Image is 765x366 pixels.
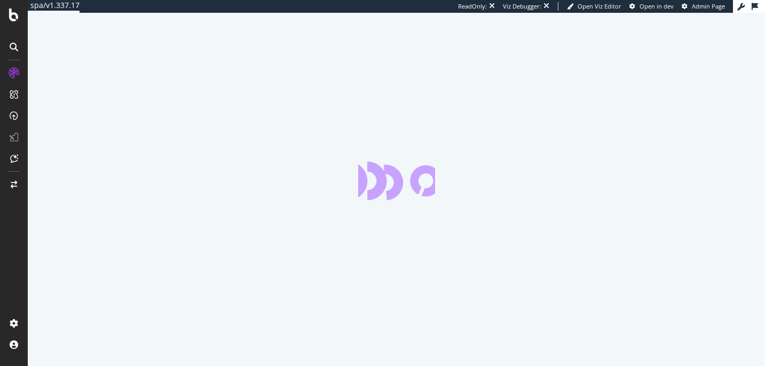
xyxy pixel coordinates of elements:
[682,2,725,11] a: Admin Page
[503,2,541,11] div: Viz Debugger:
[458,2,487,11] div: ReadOnly:
[640,2,674,10] span: Open in dev
[358,162,435,200] div: animation
[578,2,621,10] span: Open Viz Editor
[692,2,725,10] span: Admin Page
[567,2,621,11] a: Open Viz Editor
[629,2,674,11] a: Open in dev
